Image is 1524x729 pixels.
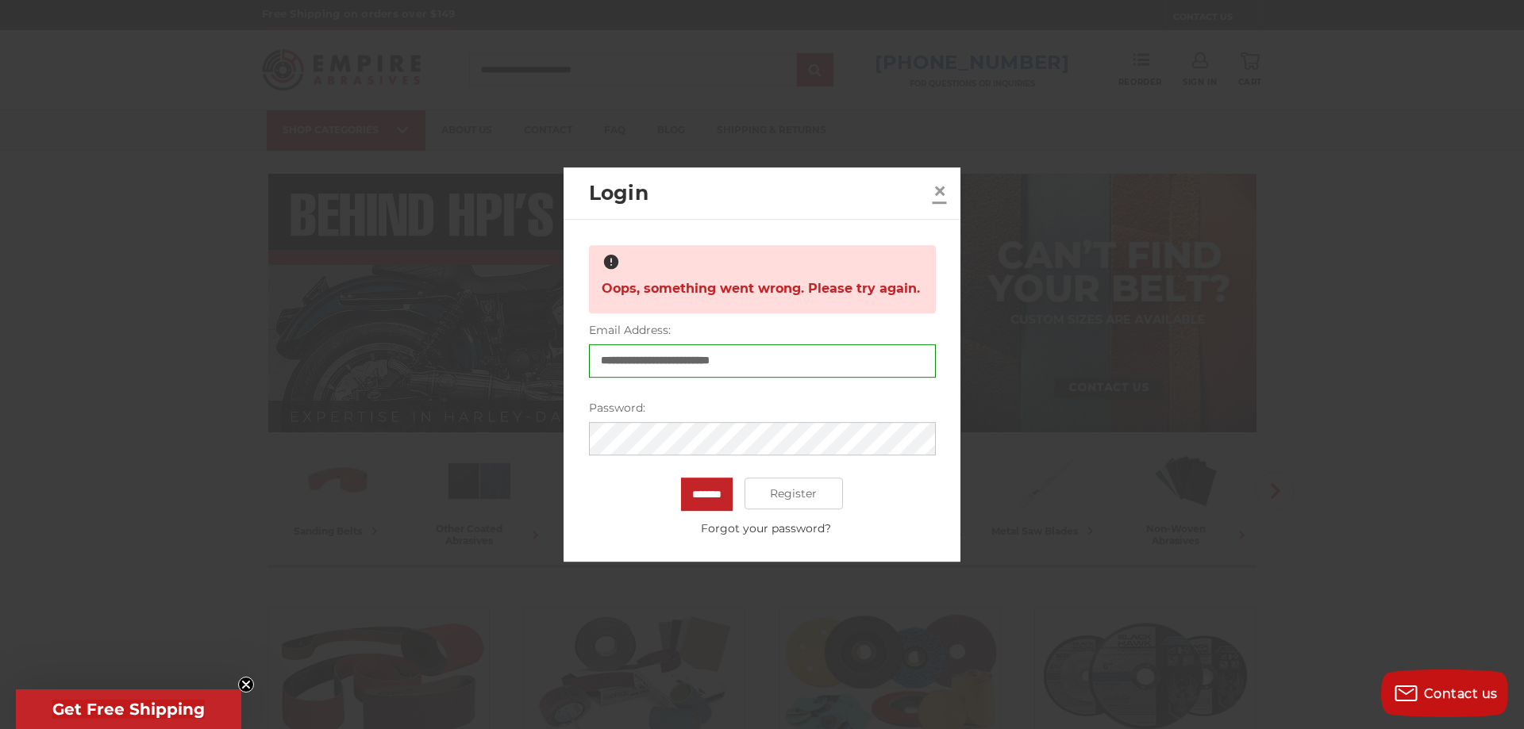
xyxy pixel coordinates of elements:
label: Email Address: [589,322,936,339]
a: Register [745,478,844,509]
div: Get Free ShippingClose teaser [16,689,241,729]
span: × [933,175,947,206]
a: Forgot your password? [597,520,935,537]
label: Password: [589,400,936,416]
span: Get Free Shipping [52,700,205,719]
a: Close [927,178,952,204]
span: Oops, something went wrong. Please try again. [602,274,920,305]
button: Contact us [1381,670,1508,717]
span: Contact us [1424,686,1498,701]
button: Close teaser [238,677,254,693]
h2: Login [589,178,927,209]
